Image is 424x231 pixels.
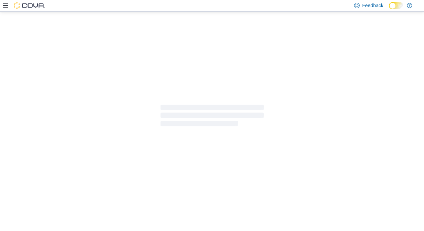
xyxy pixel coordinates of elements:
[362,2,383,9] span: Feedback
[14,2,45,9] img: Cova
[161,106,264,128] span: Loading
[389,2,403,9] input: Dark Mode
